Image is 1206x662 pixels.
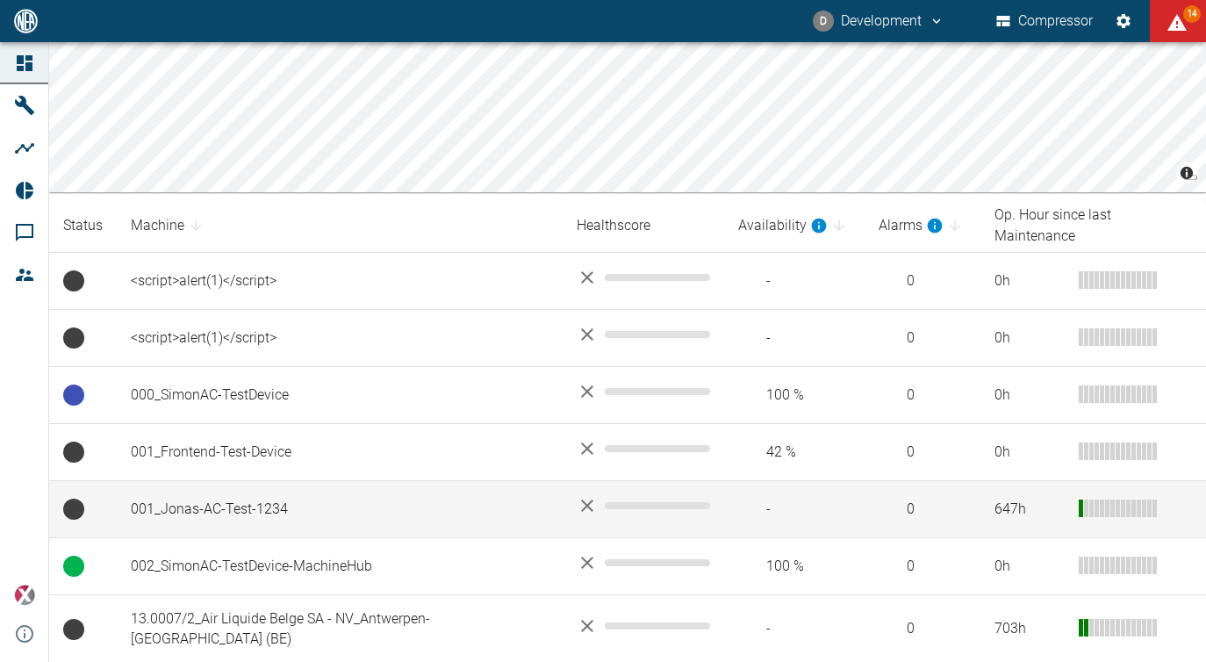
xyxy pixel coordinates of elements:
[738,328,851,349] span: -
[738,271,851,291] span: -
[117,367,563,424] td: 000_SimonAC-TestDevice
[738,619,851,639] span: -
[63,327,84,349] span: No Data
[879,619,966,639] span: 0
[879,328,966,349] span: 0
[577,267,710,288] div: No data
[117,424,563,481] td: 001_Frontend-Test-Device
[49,199,117,253] th: Status
[738,443,851,463] span: 42 %
[131,215,207,236] span: Machine
[879,385,966,406] span: 0
[980,199,1206,253] th: Op. Hour since last Maintenance
[577,615,710,637] div: No data
[63,619,84,640] span: No Data
[63,385,84,406] span: Ready to run
[1108,5,1139,37] button: Settings
[12,9,39,32] img: logo
[813,11,834,32] div: D
[63,556,84,577] span: Running
[738,385,851,406] span: 100 %
[994,500,1065,520] div: 647 h
[577,381,710,402] div: No data
[63,270,84,291] span: No Data
[738,500,851,520] span: -
[117,310,563,367] td: <script>alert(1)</script>
[879,557,966,577] span: 0
[994,328,1065,349] div: 0 h
[879,443,966,463] span: 0
[879,271,966,291] span: 0
[738,215,828,236] div: calculated for the last 7 days
[117,538,563,595] td: 002_SimonAC-TestDevice-MachineHub
[994,619,1065,639] div: 703 h
[117,253,563,310] td: <script>alert(1)</script>
[994,557,1065,577] div: 0 h
[117,481,563,538] td: 001_Jonas-AC-Test-1234
[993,5,1097,37] button: Compressor
[577,324,710,345] div: No data
[879,500,966,520] span: 0
[577,438,710,459] div: No data
[1183,5,1201,23] span: 14
[738,557,851,577] span: 100 %
[810,5,947,37] button: dev@neaxplore.com
[994,385,1065,406] div: 0 h
[879,215,944,236] div: calculated for the last 7 days
[577,552,710,573] div: No data
[994,271,1065,291] div: 0 h
[63,499,84,520] span: No Data
[14,585,35,606] img: Xplore Logo
[63,442,84,463] span: Idle Mode
[563,199,724,253] th: Healthscore
[994,443,1065,463] div: 0 h
[577,495,710,516] div: No data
